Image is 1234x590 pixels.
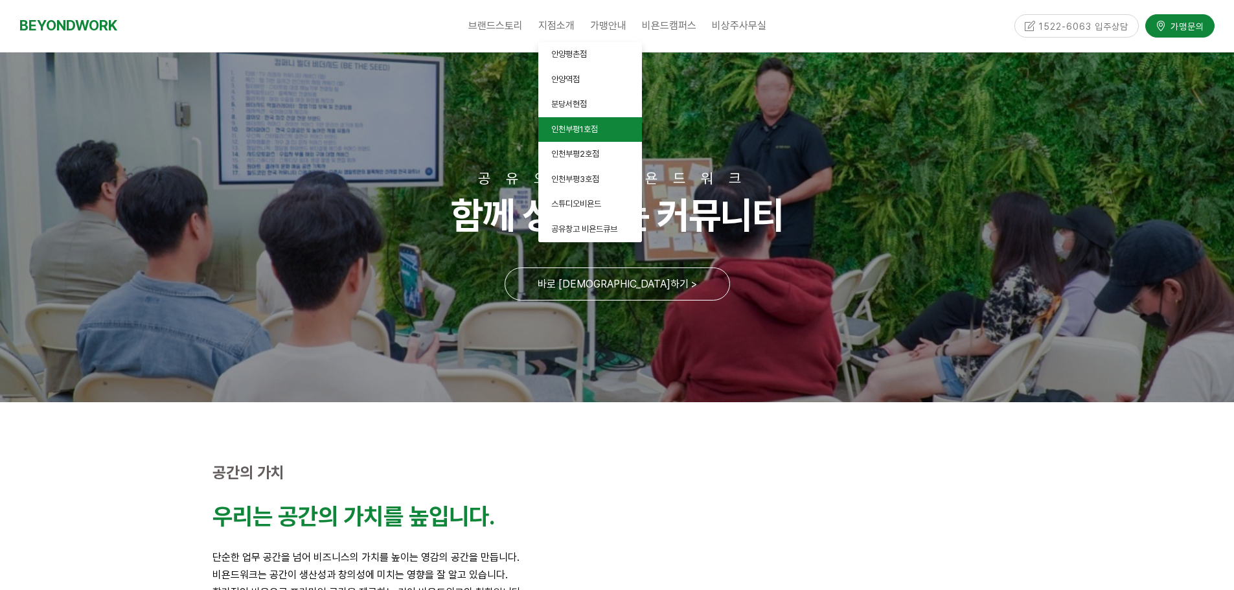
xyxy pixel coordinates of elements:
[551,224,617,234] span: 공유창고 비욘드큐브
[704,10,774,42] a: 비상주사무실
[582,10,634,42] a: 가맹안내
[212,463,284,482] strong: 공간의 가치
[212,566,1022,584] p: 비욘드워크는 공간이 생산성과 창의성에 미치는 영향을 잘 알고 있습니다.
[551,149,599,159] span: 인천부평2호점
[590,19,626,32] span: 가맹안내
[461,10,531,42] a: 브랜드스토리
[551,199,601,209] span: 스튜디오비욘드
[538,167,642,192] a: 인천부평3호점
[538,142,642,167] a: 인천부평2호점
[642,19,696,32] span: 비욘드캠퍼스
[531,10,582,42] a: 지점소개
[1145,14,1215,37] a: 가맹문의
[538,117,642,142] a: 인천부평1호점
[538,19,575,32] span: 지점소개
[19,14,117,38] a: BEYONDWORK
[538,192,642,217] a: 스튜디오비욘드
[551,124,598,134] span: 인천부평1호점
[551,99,587,109] span: 분당서현점
[1167,19,1204,32] span: 가맹문의
[538,217,642,242] a: 공유창고 비욘드큐브
[551,49,587,59] span: 안양평촌점
[551,74,580,84] span: 안양역점
[538,67,642,93] a: 안양역점
[538,92,642,117] a: 분당서현점
[212,503,495,530] strong: 우리는 공간의 가치를 높입니다.
[538,42,642,67] a: 안양평촌점
[712,19,766,32] span: 비상주사무실
[634,10,704,42] a: 비욘드캠퍼스
[212,549,1022,566] p: 단순한 업무 공간을 넘어 비즈니스의 가치를 높이는 영감의 공간을 만듭니다.
[468,19,523,32] span: 브랜드스토리
[551,174,599,184] span: 인천부평3호점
